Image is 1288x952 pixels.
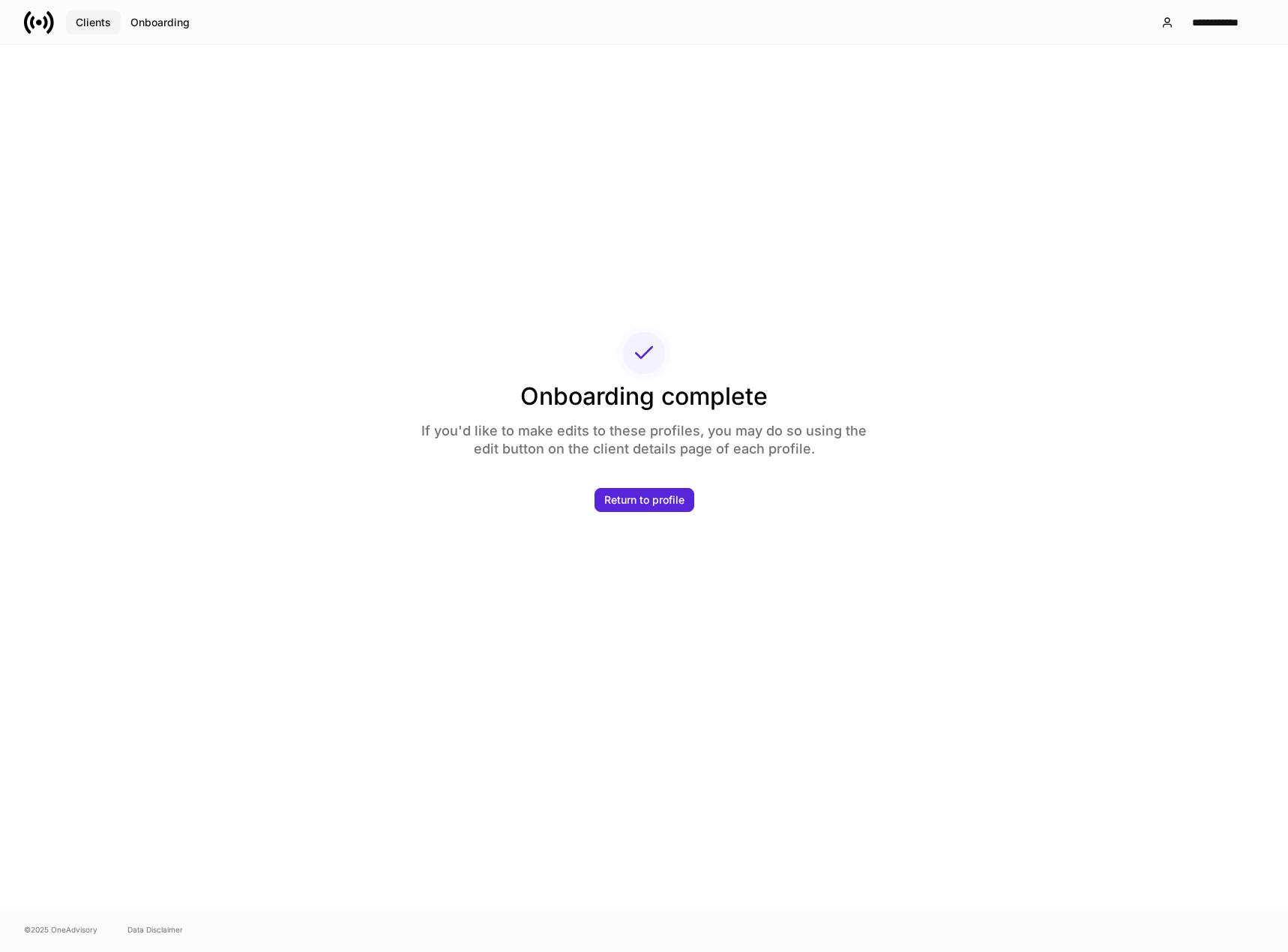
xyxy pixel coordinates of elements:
[408,380,880,413] h2: Onboarding complete
[595,488,694,512] button: Return to profile
[604,495,684,505] div: Return to profile
[127,924,183,936] a: Data Disclaimer
[130,17,190,28] div: Onboarding
[121,10,199,34] button: Onboarding
[24,924,97,936] span: © 2025 OneAdvisory
[76,17,111,28] div: Clients
[408,413,880,458] h4: If you'd like to make edits to these profiles, you may do so using the edit button on the client ...
[66,10,121,34] button: Clients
